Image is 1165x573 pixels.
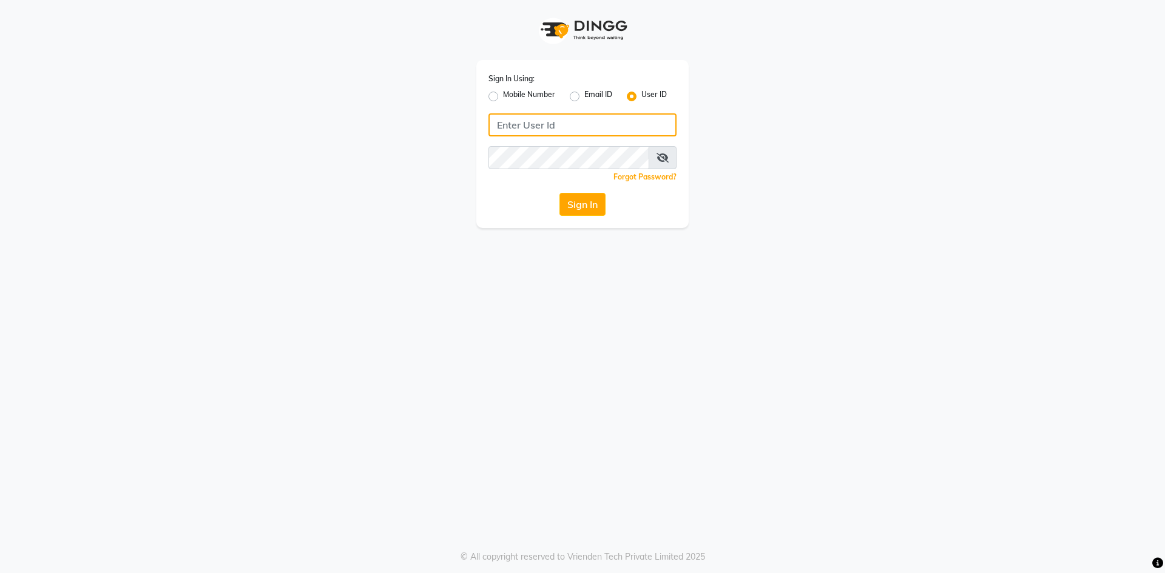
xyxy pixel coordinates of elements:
input: Username [488,113,677,136]
input: Username [488,146,649,169]
label: Sign In Using: [488,73,535,84]
label: Email ID [584,89,612,104]
a: Forgot Password? [613,172,677,181]
label: Mobile Number [503,89,555,104]
label: User ID [641,89,667,104]
img: logo1.svg [534,12,631,48]
button: Sign In [559,193,606,216]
